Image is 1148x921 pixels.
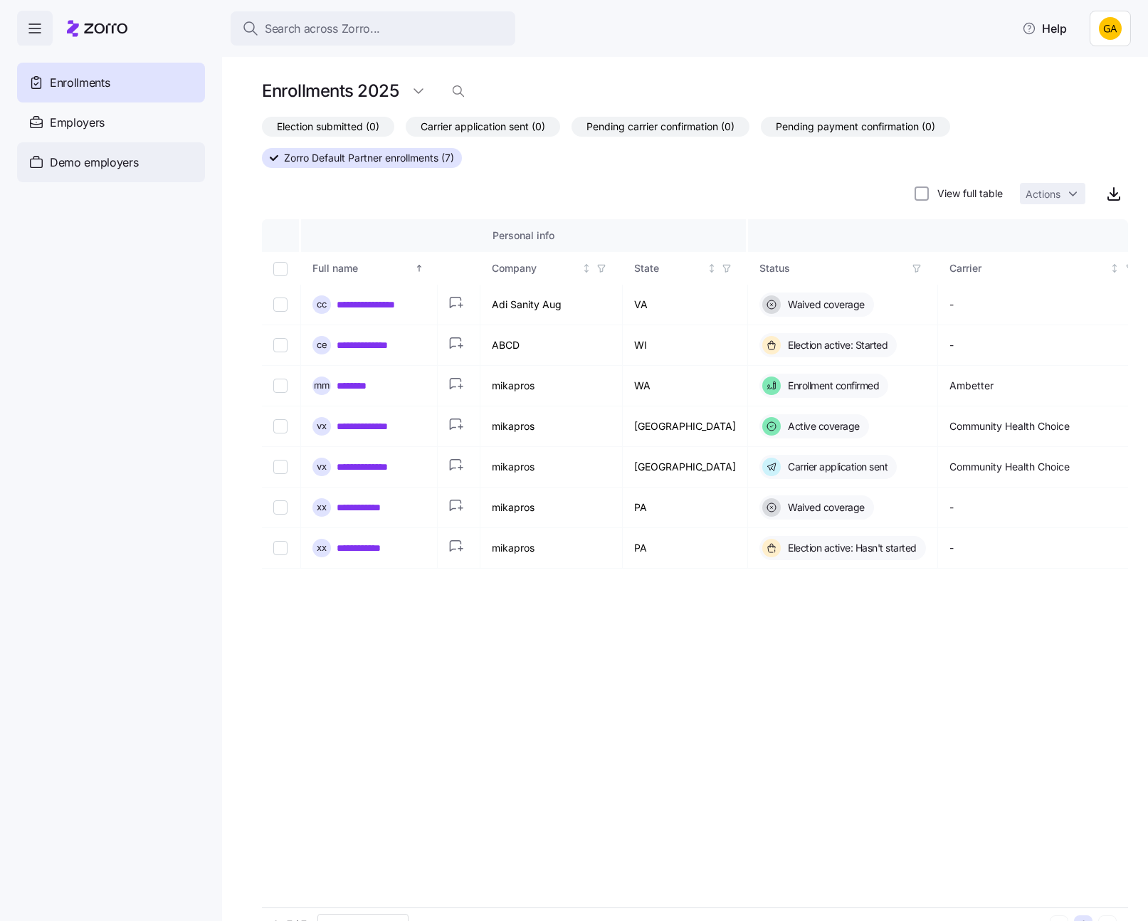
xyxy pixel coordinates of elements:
div: Not sorted [1110,263,1120,273]
input: Select record 4 [273,419,288,433]
span: Carrier application sent (0) [421,117,545,136]
span: Actions [1026,189,1060,199]
span: - [949,298,954,312]
td: mikapros [480,528,623,569]
span: Pending carrier confirmation (0) [586,117,734,136]
input: Select record 3 [273,379,288,393]
span: - [949,500,954,515]
span: Waived coverage [784,298,865,312]
th: StateNot sorted [623,252,748,285]
td: [GEOGRAPHIC_DATA] [623,447,748,488]
td: mikapros [480,488,623,528]
td: WI [623,325,748,366]
span: Demo employers [50,154,139,172]
span: x x [317,502,327,512]
span: Election submitted (0) [277,117,379,136]
span: Enrollment confirmed [784,379,879,393]
span: Election active: Hasn't started [784,541,917,555]
td: PA [623,528,748,569]
td: [GEOGRAPHIC_DATA] [623,406,748,447]
input: Select record 5 [273,460,288,474]
div: Not sorted [707,263,717,273]
img: 4300839f2741c4d8e7b8ef2f97f5ad42 [1099,17,1122,40]
div: Status [759,260,906,276]
span: Enrollments [50,74,110,92]
input: Select all records [273,262,288,276]
span: v x [317,421,327,431]
span: Search across Zorro... [265,20,380,38]
div: Personal info [312,228,734,243]
input: Select record 1 [273,298,288,312]
span: Carrier application sent [784,460,888,474]
label: View full table [929,186,1003,201]
button: Help [1011,14,1078,43]
span: Active coverage [784,419,860,433]
td: mikapros [480,366,623,406]
span: - [949,338,954,352]
span: - [949,541,954,555]
span: Community Health Choice [949,419,1070,433]
td: ABCD [480,325,623,366]
td: PA [623,488,748,528]
span: c e [317,340,327,349]
span: Election active: Started [784,338,888,352]
span: Help [1022,20,1067,37]
td: Adi Sanity Aug [480,285,623,325]
a: Enrollments [17,63,205,102]
div: Not sorted [581,263,591,273]
div: Carrier [949,260,1107,276]
div: State [634,260,704,276]
div: Sorted ascending [414,263,424,273]
th: CompanyNot sorted [480,252,623,285]
input: Select record 6 [273,500,288,515]
input: Select record 2 [273,338,288,352]
input: Select record 7 [273,541,288,555]
span: Employers [50,114,105,132]
h1: Enrollments 2025 [262,80,399,102]
th: Full nameSorted ascending [301,252,438,285]
td: WA [623,366,748,406]
span: v x [317,462,327,471]
div: Company [492,260,579,276]
a: Demo employers [17,142,205,182]
span: m m [314,381,330,390]
td: mikapros [480,406,623,447]
span: Pending payment confirmation (0) [776,117,935,136]
span: x x [317,543,327,552]
span: Zorro Default Partner enrollments (7) [284,149,454,167]
span: Community Health Choice [949,460,1070,474]
a: Employers [17,102,205,142]
button: Search across Zorro... [231,11,515,46]
button: Actions [1020,183,1085,204]
div: Full name [312,260,412,276]
span: c c [317,300,327,309]
span: Ambetter [949,379,994,393]
span: Waived coverage [784,500,865,515]
td: mikapros [480,447,623,488]
td: VA [623,285,748,325]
